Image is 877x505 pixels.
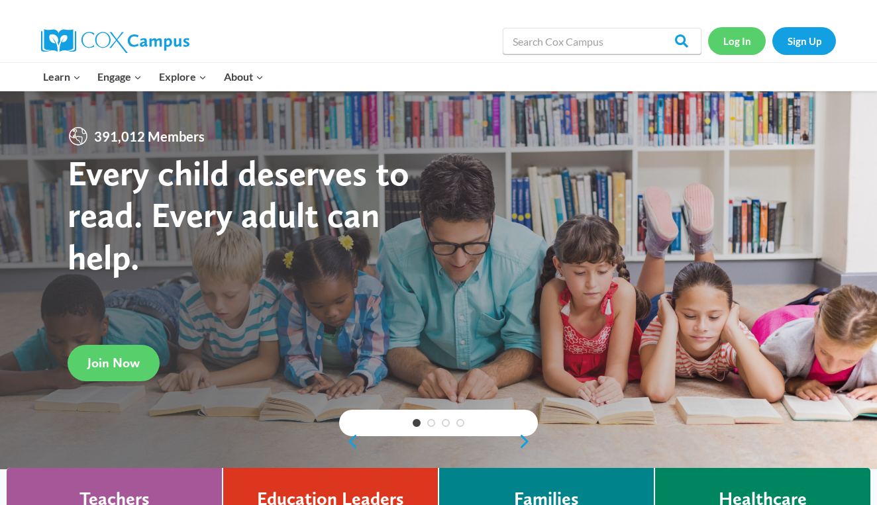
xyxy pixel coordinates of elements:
div: content slider buttons [339,428,538,455]
button: Child menu of Engage [89,63,151,91]
nav: Secondary Navigation [708,27,836,54]
button: Child menu of About [215,63,272,91]
a: Sign Up [772,27,836,54]
a: 3 [442,419,450,427]
nav: Primary Navigation [34,63,272,91]
a: 4 [456,419,464,427]
button: Child menu of Learn [34,63,89,91]
img: Cox Campus [41,29,189,53]
input: Search Cox Campus [503,28,701,54]
button: Child menu of Explore [150,63,215,91]
strong: Every child deserves to read. Every adult can help. [68,152,409,278]
span: Join Now [87,355,140,371]
a: Log In [708,27,766,54]
a: 1 [413,419,421,427]
a: 2 [427,419,435,427]
a: previous [339,434,359,449]
a: next [518,434,538,449]
span: 391,012 Members [89,126,210,147]
a: Join Now [68,345,160,381]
